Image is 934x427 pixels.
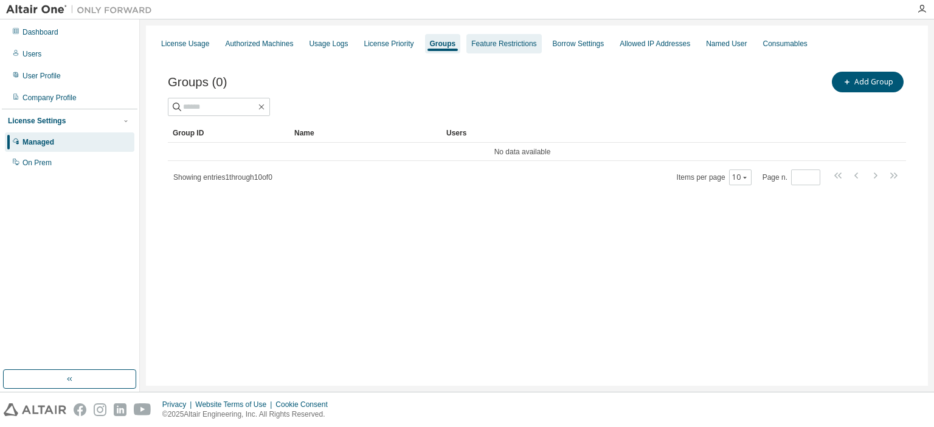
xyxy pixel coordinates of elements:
div: Feature Restrictions [471,39,536,49]
div: License Usage [161,39,209,49]
div: Privacy [162,400,195,409]
td: No data available [168,143,877,161]
div: Website Terms of Use [195,400,275,409]
p: © 2025 Altair Engineering, Inc. All Rights Reserved. [162,409,335,420]
div: Managed [22,137,54,147]
div: License Settings [8,116,66,126]
div: Dashboard [22,27,58,37]
div: Consumables [763,39,808,49]
img: youtube.svg [134,403,151,416]
div: Users [446,123,872,143]
div: Named User [706,39,747,49]
img: instagram.svg [94,403,106,416]
span: Page n. [763,169,820,185]
div: Usage Logs [309,39,348,49]
div: Name [294,123,437,143]
div: Users [22,49,41,59]
div: On Prem [22,158,52,168]
img: linkedin.svg [114,403,126,416]
img: Altair One [6,4,158,16]
span: Groups (0) [168,75,227,89]
span: Showing entries 1 through 10 of 0 [173,173,272,182]
div: Allowed IP Addresses [620,39,690,49]
button: 10 [732,173,749,182]
img: facebook.svg [74,403,86,416]
div: Cookie Consent [275,400,334,409]
img: altair_logo.svg [4,403,66,416]
div: Borrow Settings [553,39,604,49]
div: Company Profile [22,93,77,103]
div: User Profile [22,71,61,81]
div: Group ID [173,123,285,143]
button: Add Group [832,72,904,92]
span: Items per page [677,169,752,185]
div: License Priority [364,39,414,49]
div: Groups [430,39,456,49]
div: Authorized Machines [225,39,293,49]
